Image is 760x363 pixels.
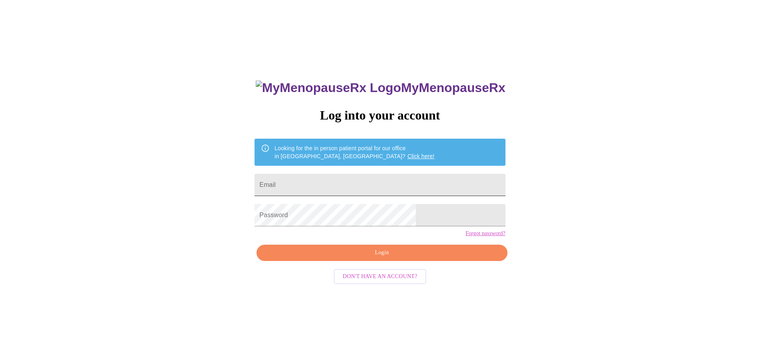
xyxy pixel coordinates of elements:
div: Looking for the in person patient portal for our office in [GEOGRAPHIC_DATA], [GEOGRAPHIC_DATA]? [274,141,434,163]
span: Don't have an account? [343,272,417,282]
img: MyMenopauseRx Logo [256,80,401,95]
a: Don't have an account? [332,273,428,279]
span: Login [266,248,498,258]
h3: MyMenopauseRx [256,80,505,95]
a: Forgot password? [466,230,505,237]
button: Login [257,245,507,261]
a: Click here! [407,153,434,159]
button: Don't have an account? [334,269,426,285]
h3: Log into your account [255,108,505,123]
